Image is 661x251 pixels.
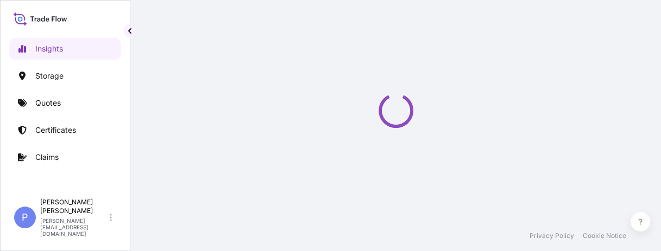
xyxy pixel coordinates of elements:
[9,92,121,114] a: Quotes
[9,146,121,168] a: Claims
[35,98,61,108] p: Quotes
[35,43,63,54] p: Insights
[9,119,121,141] a: Certificates
[9,65,121,87] a: Storage
[530,231,574,240] a: Privacy Policy
[35,125,76,136] p: Certificates
[35,70,64,81] p: Storage
[9,38,121,60] a: Insights
[40,198,108,215] p: [PERSON_NAME] [PERSON_NAME]
[583,231,626,240] a: Cookie Notice
[22,212,28,223] span: P
[35,152,59,163] p: Claims
[40,217,108,237] p: [PERSON_NAME][EMAIL_ADDRESS][DOMAIN_NAME]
